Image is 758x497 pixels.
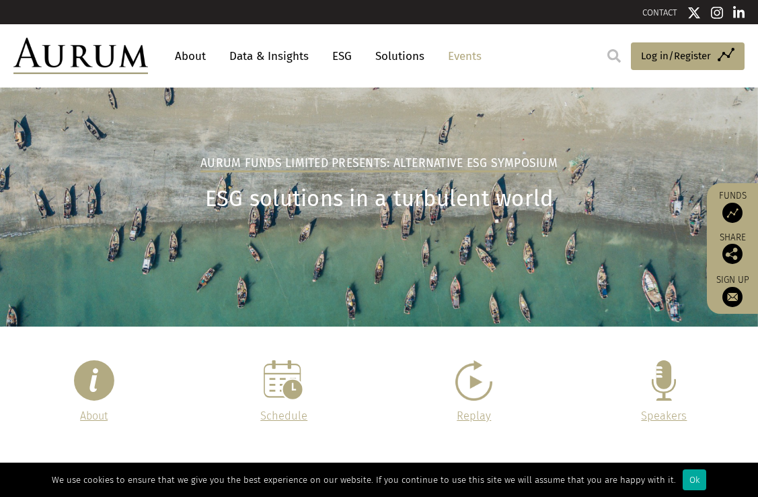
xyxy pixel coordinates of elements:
a: Solutions [369,44,431,69]
a: About [80,409,108,422]
img: Linkedin icon [733,6,745,20]
a: CONTACT [642,7,677,18]
a: Events [441,44,482,69]
a: Funds [714,190,751,223]
img: search.svg [607,49,621,63]
div: Ok [683,469,706,490]
img: Aurum [13,38,148,74]
img: Sign up to our newsletter [722,287,743,307]
a: Log in/Register [631,42,745,71]
img: Twitter icon [687,6,701,20]
h2: Aurum Funds Limited Presents: Alternative ESG Symposium [200,156,558,172]
a: Sign up [714,274,751,307]
a: Speakers [641,409,687,422]
img: Share this post [722,244,743,264]
div: Share [714,233,751,264]
a: Replay [457,409,491,422]
img: Instagram icon [711,6,723,20]
a: Schedule [260,409,307,422]
a: ESG [326,44,358,69]
img: Access Funds [722,203,743,223]
h1: ESG solutions in a turbulent world [13,186,745,212]
a: Data & Insights [223,44,315,69]
span: Log in/Register [641,48,711,64]
a: About [168,44,213,69]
